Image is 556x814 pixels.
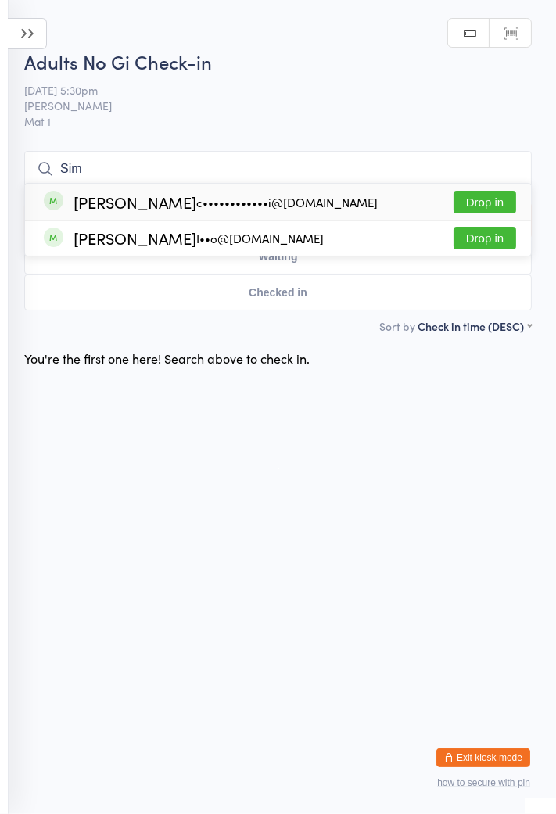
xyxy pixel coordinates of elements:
[454,227,516,249] button: Drop in
[24,350,310,367] div: You're the first one here! Search above to check in.
[24,238,532,274] button: Waiting
[24,113,532,129] span: Mat 1
[379,318,415,334] label: Sort by
[74,195,378,209] div: [PERSON_NAME]
[437,777,530,788] button: how to secure with pin
[24,48,532,74] h2: Adults No Gi Check-in
[24,98,508,113] span: [PERSON_NAME]
[196,232,324,245] div: I••o@[DOMAIN_NAME]
[74,231,324,245] div: [PERSON_NAME]
[418,318,532,334] div: Check in time (DESC)
[24,151,532,187] input: Search
[436,748,530,767] button: Exit kiosk mode
[454,191,516,213] button: Drop in
[24,274,532,310] button: Checked in
[24,82,508,98] span: [DATE] 5:30pm
[196,196,378,209] div: c••••••••••••i@[DOMAIN_NAME]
